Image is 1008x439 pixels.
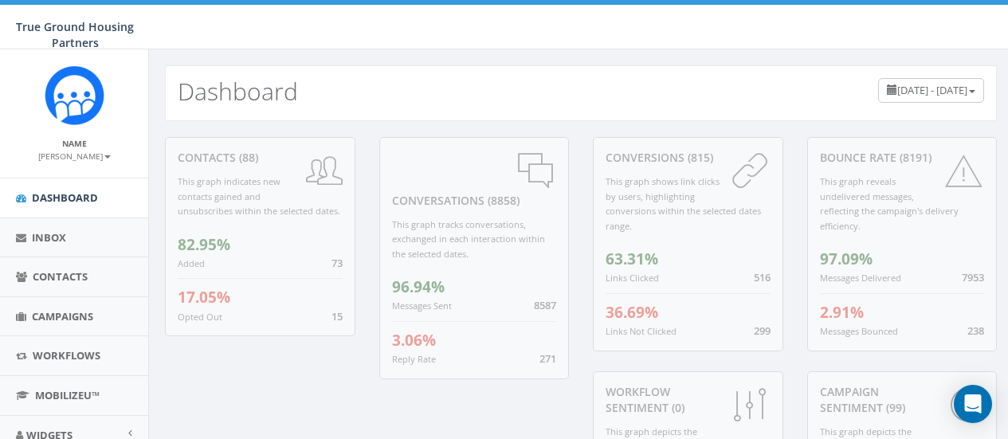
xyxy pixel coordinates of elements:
[392,218,545,260] small: This graph tracks conversations, exchanged in each interaction within the selected dates.
[32,230,66,245] span: Inbox
[962,270,984,284] span: 7953
[33,269,88,284] span: Contacts
[392,276,445,297] span: 96.94%
[896,150,932,165] span: (8191)
[954,385,992,423] div: Open Intercom Messenger
[178,234,230,255] span: 82.95%
[606,150,771,166] div: conversions
[820,150,985,166] div: Bounce Rate
[606,325,677,337] small: Links Not Clicked
[820,302,864,323] span: 2.91%
[684,150,713,165] span: (815)
[392,300,452,312] small: Messages Sent
[534,298,556,312] span: 8587
[820,272,901,284] small: Messages Delivered
[967,323,984,338] span: 238
[606,302,658,323] span: 36.69%
[820,175,959,232] small: This graph reveals undelivered messages, reflecting the campaign's delivery efficiency.
[392,150,557,209] div: conversations
[331,256,343,270] span: 73
[32,190,98,205] span: Dashboard
[178,311,222,323] small: Opted Out
[754,323,771,338] span: 299
[820,384,985,416] div: Campaign Sentiment
[392,330,436,351] span: 3.06%
[897,83,967,97] span: [DATE] - [DATE]
[38,151,111,162] small: [PERSON_NAME]
[754,270,771,284] span: 516
[32,309,93,323] span: Campaigns
[38,148,111,163] a: [PERSON_NAME]
[484,193,520,208] span: (8858)
[606,249,658,269] span: 63.31%
[62,138,87,149] small: Name
[16,19,134,50] span: True Ground Housing Partners
[606,384,771,416] div: Workflow Sentiment
[178,175,340,217] small: This graph indicates new contacts gained and unsubscribes within the selected dates.
[883,400,905,415] span: (99)
[606,272,659,284] small: Links Clicked
[178,257,205,269] small: Added
[331,309,343,323] span: 15
[35,388,100,402] span: MobilizeU™
[236,150,258,165] span: (88)
[669,400,684,415] span: (0)
[33,348,100,363] span: Workflows
[539,351,556,366] span: 271
[820,325,898,337] small: Messages Bounced
[392,353,436,365] small: Reply Rate
[178,287,230,308] span: 17.05%
[178,150,343,166] div: contacts
[606,175,761,232] small: This graph shows link clicks by users, highlighting conversions within the selected dates range.
[45,65,104,125] img: Rally_Corp_Logo_1.png
[820,249,873,269] span: 97.09%
[178,78,298,104] h2: Dashboard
